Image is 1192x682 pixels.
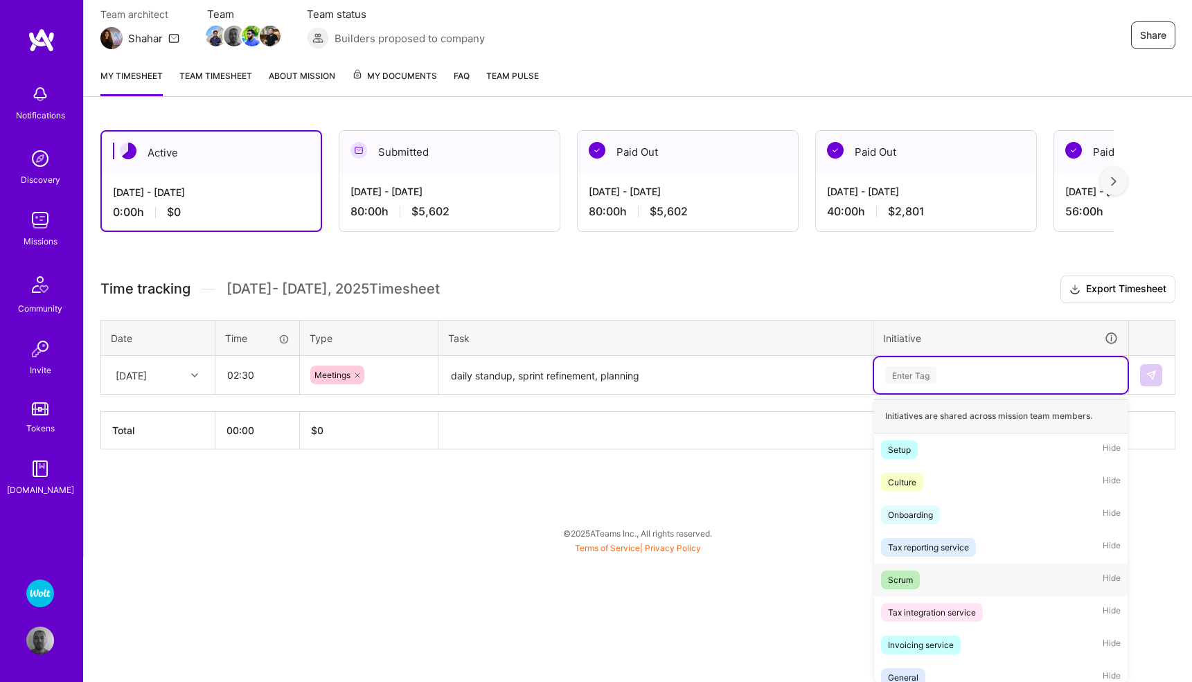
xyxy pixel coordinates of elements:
img: Paid Out [1065,142,1082,159]
div: Initiative [883,330,1119,346]
div: 40:00 h [827,204,1025,219]
div: Discovery [21,172,60,187]
div: Shahar [128,31,163,46]
div: Initiatives are shared across mission team members. [874,399,1128,433]
span: $5,602 [650,204,688,219]
a: Terms of Service [575,543,640,553]
span: $2,801 [888,204,925,219]
img: Team Member Avatar [206,26,226,46]
a: Privacy Policy [645,543,701,553]
a: Team Member Avatar [261,24,279,48]
div: Community [18,301,62,316]
img: Invite [26,335,54,363]
span: Hide [1103,636,1121,654]
img: Community [24,268,57,301]
span: Team architect [100,7,179,21]
span: Team Pulse [486,71,539,81]
th: Date [101,320,215,356]
div: Culture [888,475,916,490]
span: $ 0 [311,424,323,436]
a: Team Pulse [486,69,539,96]
i: icon Chevron [191,372,198,379]
img: guide book [26,455,54,483]
div: Active [102,132,321,174]
img: Team Architect [100,27,123,49]
a: Team timesheet [179,69,252,96]
span: Hide [1103,603,1121,622]
img: User Avatar [26,627,54,654]
textarea: daily standup, sprint refinement, planning [440,357,871,394]
button: Share [1131,21,1175,49]
span: Share [1140,28,1166,42]
i: icon Download [1069,282,1080,297]
img: Submit [1146,370,1157,381]
span: Hide [1103,440,1121,459]
div: Invite [30,363,51,377]
img: discovery [26,145,54,172]
div: [DATE] - [DATE] [113,185,310,199]
th: 00:00 [215,412,300,449]
img: Team Member Avatar [224,26,244,46]
span: [DATE] - [DATE] , 2025 Timesheet [226,280,440,298]
img: Team Member Avatar [260,26,281,46]
div: [DATE] [116,368,147,382]
span: Hide [1103,538,1121,557]
a: My timesheet [100,69,163,96]
span: Time tracking [100,280,190,298]
th: Type [300,320,438,356]
div: Setup [888,442,911,457]
div: Enter Tag [885,364,936,386]
a: FAQ [454,69,470,96]
div: 0:00 h [113,205,310,219]
img: Wolt - Fintech: Payments Expansion Team [26,580,54,607]
img: Builders proposed to company [307,27,329,49]
div: Submitted [339,131,560,173]
img: Team Member Avatar [242,26,263,46]
span: My Documents [352,69,437,84]
div: Scrum [888,573,913,587]
th: Task [438,320,873,356]
img: Paid Out [827,142,844,159]
a: My Documents [352,69,437,96]
a: About Mission [269,69,335,96]
div: 80:00 h [350,204,549,219]
div: [DATE] - [DATE] [589,184,787,199]
a: Team Member Avatar [225,24,243,48]
a: Team Member Avatar [207,24,225,48]
div: Tax reporting service [888,540,969,555]
img: logo [28,28,55,53]
div: © 2025 ATeams Inc., All rights reserved. [83,516,1192,550]
div: 80:00 h [589,204,787,219]
span: Hide [1103,571,1121,589]
img: Submitted [350,142,367,159]
input: HH:MM [216,357,299,393]
div: [DATE] - [DATE] [350,184,549,199]
div: Onboarding [888,508,933,522]
div: Invoicing service [888,638,954,652]
div: [DOMAIN_NAME] [7,483,74,497]
img: bell [26,80,54,108]
img: teamwork [26,206,54,234]
span: Team [207,7,279,21]
div: Paid Out [816,131,1036,173]
a: Team Member Avatar [243,24,261,48]
img: right [1111,177,1117,186]
span: $0 [167,205,181,219]
div: Tax integration service [888,605,976,620]
a: User Avatar [23,627,57,654]
span: Hide [1103,473,1121,492]
a: Wolt - Fintech: Payments Expansion Team [23,580,57,607]
div: Paid Out [578,131,798,173]
div: Notifications [16,108,65,123]
div: Missions [24,234,57,249]
span: Team status [307,7,485,21]
th: Total [101,412,215,449]
img: Paid Out [589,142,605,159]
span: Hide [1103,505,1121,524]
div: Tokens [26,421,55,436]
div: Time [225,331,290,346]
i: icon Mail [168,33,179,44]
img: Active [120,143,136,159]
span: | [575,543,701,553]
div: [DATE] - [DATE] [827,184,1025,199]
